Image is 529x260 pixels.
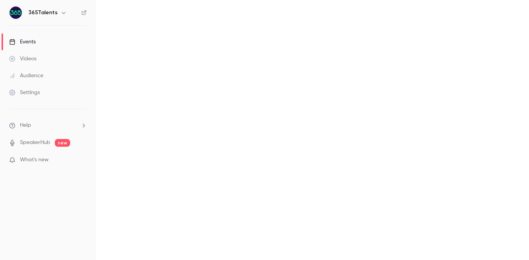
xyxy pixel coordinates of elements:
[55,139,70,147] span: new
[9,55,36,63] div: Videos
[9,72,43,79] div: Audience
[9,121,87,129] li: help-dropdown-opener
[20,121,31,129] span: Help
[20,156,49,164] span: What's new
[9,38,36,46] div: Events
[9,89,40,96] div: Settings
[28,9,58,17] h6: 365Talents
[10,7,22,19] img: 365Talents
[20,139,50,147] a: SpeakerHub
